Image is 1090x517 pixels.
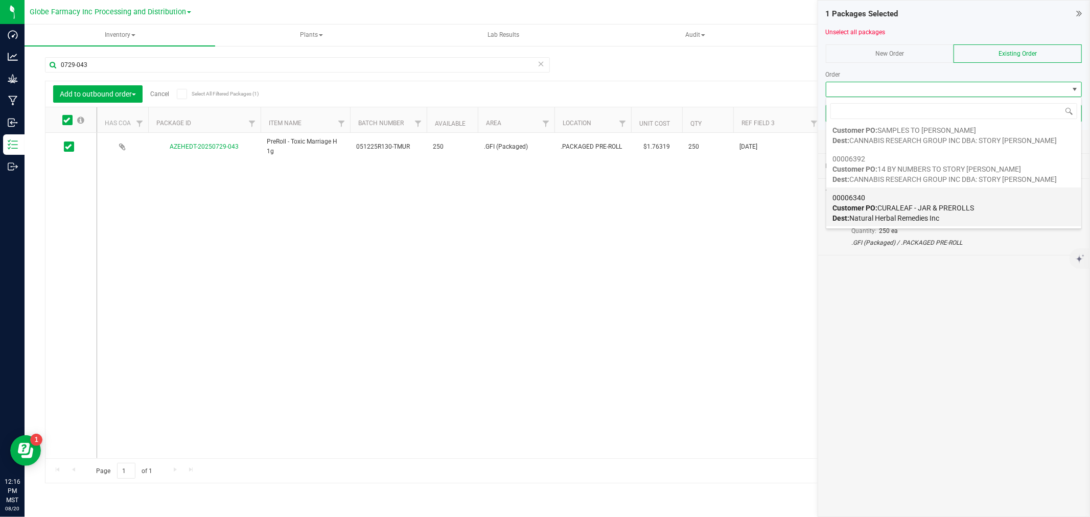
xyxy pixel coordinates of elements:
[435,120,466,127] a: Available
[45,57,550,73] input: Search Package ID, Item Name, SKU, Lot or Part Number...
[117,463,135,479] input: 1
[999,50,1037,57] span: Existing Order
[8,52,18,62] inline-svg: Analytics
[156,120,191,127] a: Package ID
[806,115,823,132] a: Filter
[410,115,427,132] a: Filter
[741,120,775,127] a: Ref Field 3
[690,120,702,127] a: Qty
[433,142,472,152] span: 250
[267,137,344,156] span: PreRoll - Toxic Marriage H 1g
[408,25,599,46] a: Lab Results
[474,31,533,39] span: Lab Results
[87,463,161,479] span: Page of 1
[25,25,215,46] a: Inventory
[216,25,407,46] a: Plants
[60,90,136,98] span: Add to outbound order
[8,139,18,150] inline-svg: Inventory
[484,142,548,152] span: .GFI (Packaged)
[131,115,148,132] a: Filter
[170,143,239,150] a: AZEHEDT-20250729-043
[851,238,1056,247] div: .GFI (Packaged) / .PACKAGED PRE-ROLL
[269,120,302,127] a: Item Name
[538,115,554,132] a: Filter
[851,227,876,234] span: Quantity:
[8,161,18,172] inline-svg: Outbound
[5,477,20,505] p: 12:16 PM MST
[30,434,42,446] iframe: Resource center unread badge
[614,115,631,132] a: Filter
[358,120,404,127] a: Batch Number
[8,74,18,84] inline-svg: Grow
[739,142,817,152] span: [DATE]
[333,115,350,132] a: Filter
[192,91,243,97] span: Select All Filtered Packages (1)
[826,71,841,78] span: Order
[875,50,904,57] span: New Order
[8,96,18,106] inline-svg: Manufacturing
[600,25,791,46] a: Audit
[356,142,421,152] span: 051225R130-TMUR
[600,25,790,45] span: Audit
[826,29,886,36] a: Unselect all packages
[792,25,982,46] a: Inventory Counts
[879,227,898,234] span: 250 ea
[53,85,143,103] button: Add to outbound order
[77,116,84,124] span: Select all records on this page
[561,142,625,152] span: .PACKAGED PRE-ROLL
[639,120,670,127] a: Unit Cost
[5,505,20,512] p: 08/20
[30,8,186,16] span: Globe Farmacy Inc Processing and Distribution
[244,115,261,132] a: Filter
[10,435,41,466] iframe: Resource center
[563,120,591,127] a: Location
[486,120,501,127] a: Area
[631,133,682,161] td: $1.76319
[150,90,169,98] a: Cancel
[538,57,545,70] span: Clear
[217,25,406,45] span: Plants
[97,107,148,133] th: Has COA
[8,30,18,40] inline-svg: Dashboard
[8,118,18,128] inline-svg: Inbound
[688,142,727,152] span: 250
